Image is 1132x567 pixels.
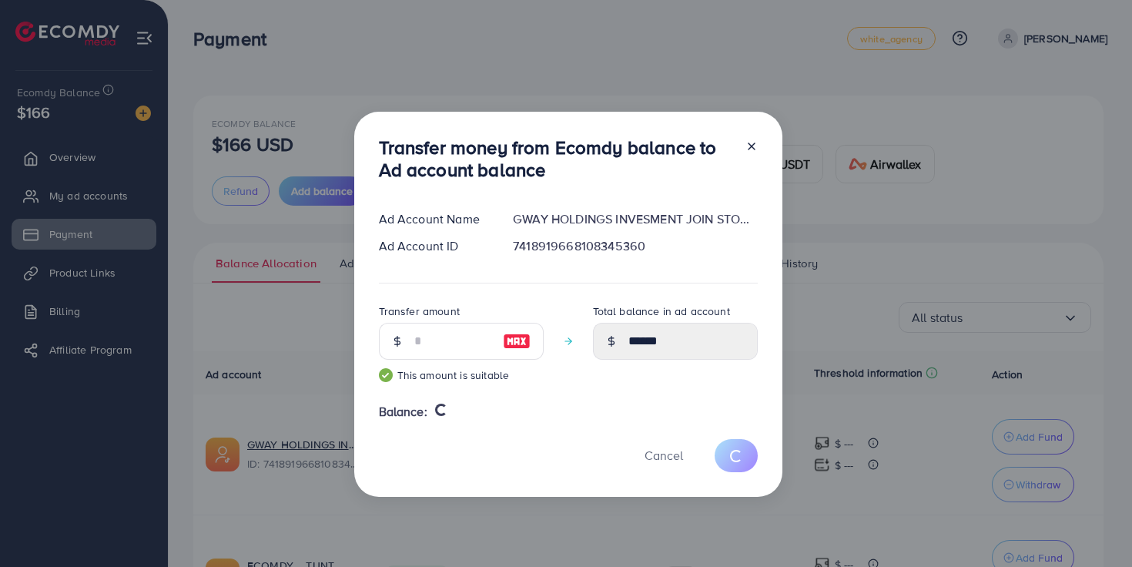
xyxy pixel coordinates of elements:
div: 7418919668108345360 [501,237,769,255]
label: Total balance in ad account [593,304,730,319]
div: GWAY HOLDINGS INVESMENT JOIN STOCK COMPANY-LiLyFresh_VSKPN - VSA - (Team Đức Đình)-Đức Đình 7 [501,210,769,228]
iframe: Chat [1067,498,1120,555]
h3: Transfer money from Ecomdy balance to Ad account balance [379,136,733,181]
span: Cancel [645,447,683,464]
div: Ad Account ID [367,237,501,255]
img: image [503,332,531,351]
span: Balance: [379,403,427,421]
label: Transfer amount [379,304,460,319]
small: This amount is suitable [379,367,544,383]
div: Ad Account Name [367,210,501,228]
button: Cancel [625,439,702,472]
img: guide [379,368,393,382]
